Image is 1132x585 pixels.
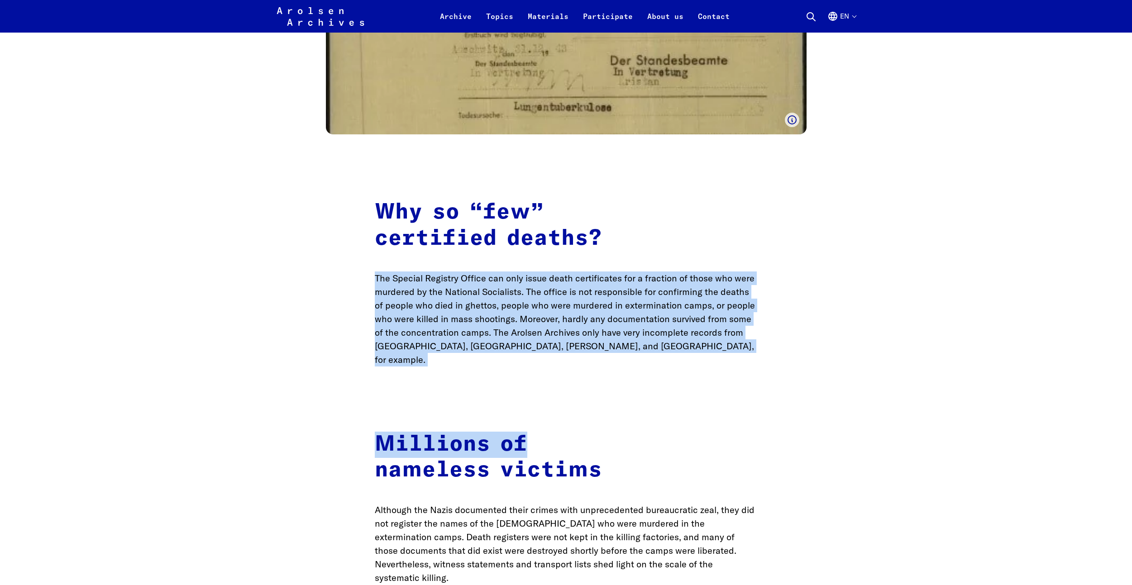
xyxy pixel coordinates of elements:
[785,113,799,127] button: Show caption
[521,11,576,33] a: Materials
[375,503,758,585] p: Although the Nazis documented their crimes with unprecedented bureaucratic zeal, they did not reg...
[576,11,640,33] a: Participate
[375,432,758,484] h2: Millions of nameless victims
[479,11,521,33] a: Topics
[375,200,758,252] h2: Why so “few” certified deaths?
[827,11,856,33] button: English, language selection
[691,11,737,33] a: Contact
[433,11,479,33] a: Archive
[433,5,737,27] nav: Primary
[640,11,691,33] a: About us
[375,271,758,366] p: The Special Registry Office can only issue death certificates for a fraction of those who were mu...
